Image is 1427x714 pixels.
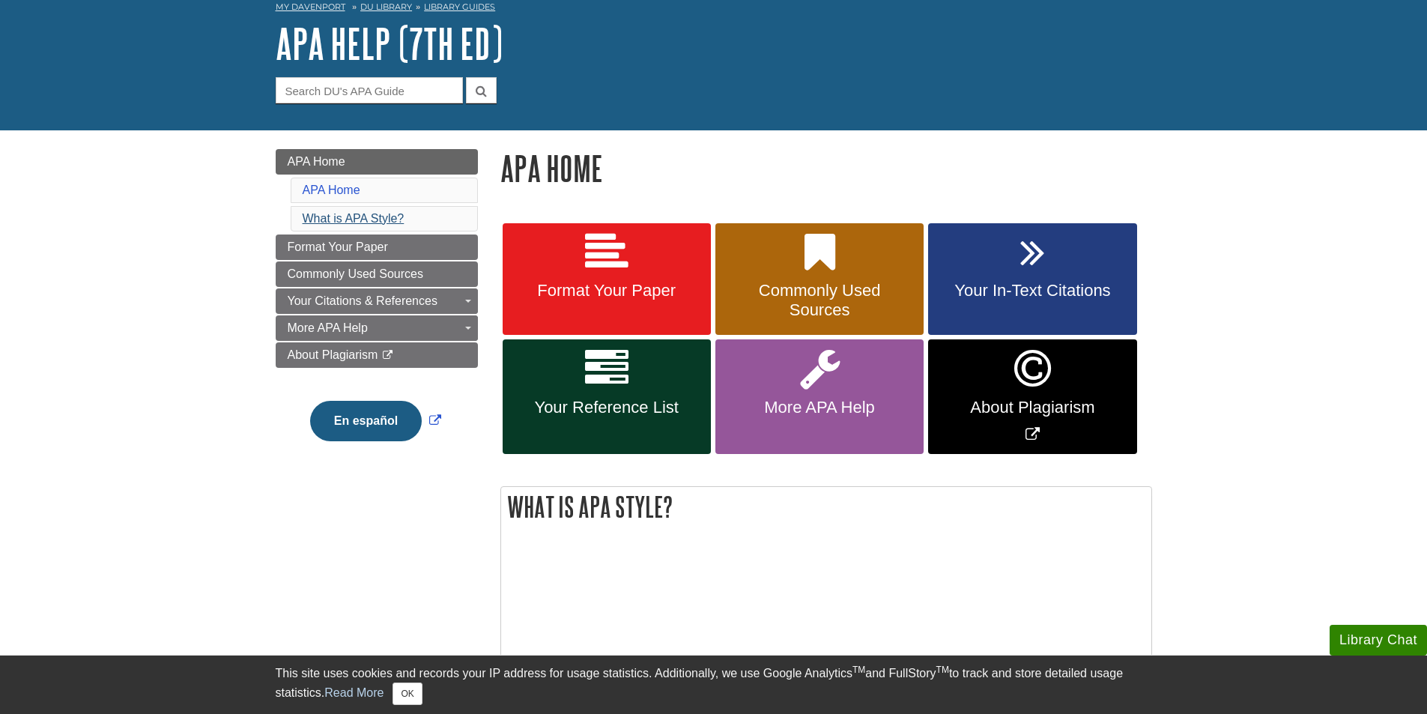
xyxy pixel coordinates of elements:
span: More APA Help [288,321,368,334]
span: APA Home [288,155,345,168]
h2: What is APA Style? [501,487,1151,527]
sup: TM [936,665,949,675]
div: Guide Page Menu [276,149,478,467]
a: Commonly Used Sources [276,261,478,287]
button: Close [393,683,422,705]
span: Commonly Used Sources [288,267,423,280]
a: Read More [324,686,384,699]
a: About Plagiarism [276,342,478,368]
a: Format Your Paper [276,235,478,260]
button: Library Chat [1330,625,1427,656]
span: Format Your Paper [288,240,388,253]
input: Search DU's APA Guide [276,77,463,103]
a: Commonly Used Sources [715,223,924,336]
span: Your Reference List [514,398,700,417]
span: About Plagiarism [939,398,1125,417]
sup: TM [852,665,865,675]
a: Format Your Paper [503,223,711,336]
a: Link opens in new window [306,414,445,427]
span: About Plagiarism [288,348,378,361]
i: This link opens in a new window [381,351,394,360]
div: This site uses cookies and records your IP address for usage statistics. Additionally, we use Goo... [276,665,1152,705]
a: More APA Help [715,339,924,454]
a: Link opens in new window [928,339,1136,454]
a: Library Guides [424,1,495,12]
a: Your Reference List [503,339,711,454]
a: DU Library [360,1,412,12]
button: En español [310,401,422,441]
a: My Davenport [276,1,345,13]
span: Format Your Paper [514,281,700,300]
a: More APA Help [276,315,478,341]
a: Your In-Text Citations [928,223,1136,336]
h1: APA Home [500,149,1152,187]
span: More APA Help [727,398,912,417]
a: APA Home [276,149,478,175]
a: APA Help (7th Ed) [276,20,503,67]
span: Your In-Text Citations [939,281,1125,300]
span: Your Citations & References [288,294,437,307]
a: What is APA Style? [303,212,405,225]
span: Commonly Used Sources [727,281,912,320]
a: APA Home [303,184,360,196]
a: Your Citations & References [276,288,478,314]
